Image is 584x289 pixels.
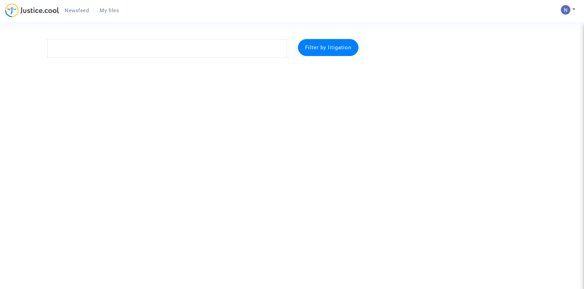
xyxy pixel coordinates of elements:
img: jc-logo.svg [5,3,59,17]
img: ACg8ocLbdXnmRFmzhNqwOPt_sjleXT1r-v--4sGn8-BO7_nRuDcVYw=s96-c [561,5,570,15]
span: My files [100,7,119,14]
span: Filter by litigation [305,44,351,51]
a: Newsfeed [59,5,94,16]
span: Newsfeed [65,7,89,14]
a: My files [94,5,124,16]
